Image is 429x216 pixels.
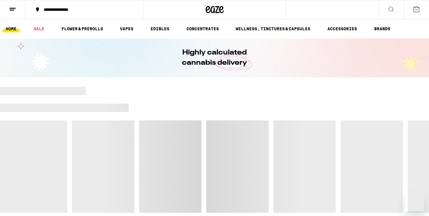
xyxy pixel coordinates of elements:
a: FLOWER & PREROLLS [58,25,106,32]
a: SALE [31,25,47,32]
a: WELLNESS, TINCTURES & CAPSULES [233,25,313,32]
a: VAPES [117,25,136,32]
iframe: Button to launch messaging window [405,192,424,211]
a: EDIBLES [147,25,172,32]
a: ACCESSORIES [324,25,360,32]
h1: Highly calculated cannabis delivery [165,48,264,68]
a: BRANDS [371,25,393,32]
a: HOME [3,25,19,32]
a: CONCENTRATES [183,25,222,32]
